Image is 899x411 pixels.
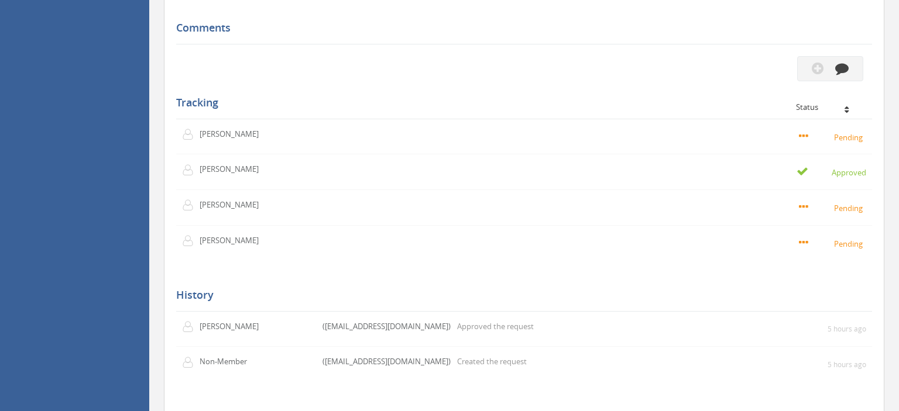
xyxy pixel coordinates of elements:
small: 5 hours ago [828,324,866,334]
h5: Comments [176,22,863,34]
small: Pending [799,201,866,214]
img: user-icon.png [182,321,200,333]
h5: Tracking [176,97,863,109]
p: [PERSON_NAME] [200,321,267,332]
p: [PERSON_NAME] [200,235,267,246]
p: ([EMAIL_ADDRESS][DOMAIN_NAME]) [322,321,451,332]
img: user-icon.png [182,164,200,176]
img: user-icon.png [182,199,200,211]
p: Non-Member [200,356,267,367]
p: [PERSON_NAME] [200,164,267,175]
p: ([EMAIL_ADDRESS][DOMAIN_NAME]) [322,356,451,367]
p: [PERSON_NAME] [200,199,267,210]
p: [PERSON_NAME] [200,129,267,140]
small: 5 hours ago [828,360,866,369]
p: Created the request [457,356,527,367]
img: user-icon.png [182,129,200,140]
small: Pending [799,130,866,143]
small: Approved [797,165,866,178]
small: Pending [799,237,866,250]
p: Approved the request [457,321,534,332]
img: user-icon.png [182,235,200,247]
h5: History [176,289,863,301]
img: user-icon.png [182,357,200,368]
div: Status [796,103,863,111]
